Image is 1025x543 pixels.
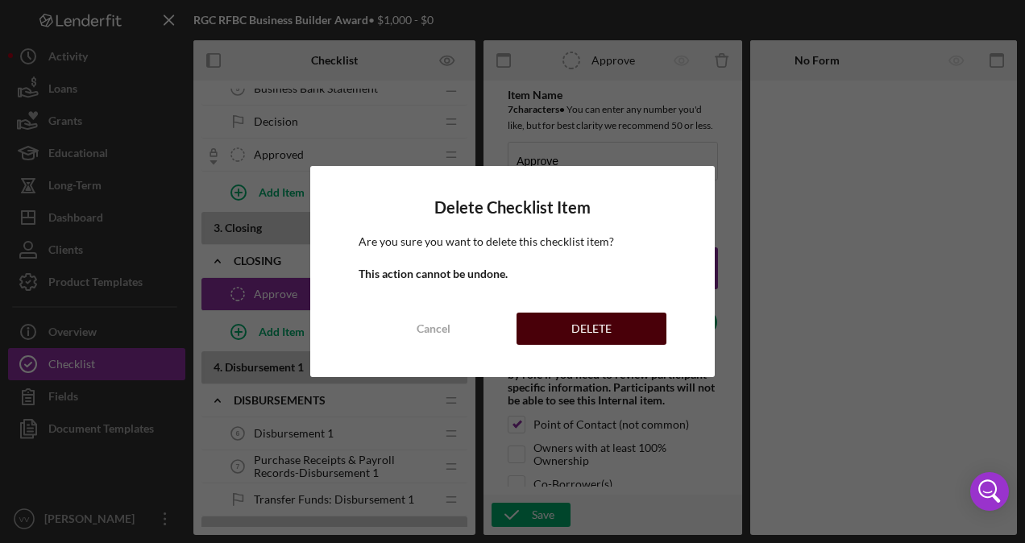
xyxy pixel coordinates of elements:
h4: Delete Checklist Item [359,198,666,217]
button: DELETE [517,313,666,345]
div: Cancel [417,313,450,345]
body: Rich Text Area. Press ALT-0 for help. [13,13,194,31]
div: XXXXXXXXXXXXXX [13,13,194,31]
b: This action cannot be undone. [359,267,508,280]
p: Are you sure you want to delete this checklist item? [359,233,666,251]
button: Cancel [359,313,508,345]
div: DELETE [571,313,612,345]
div: Open Intercom Messenger [970,472,1009,511]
